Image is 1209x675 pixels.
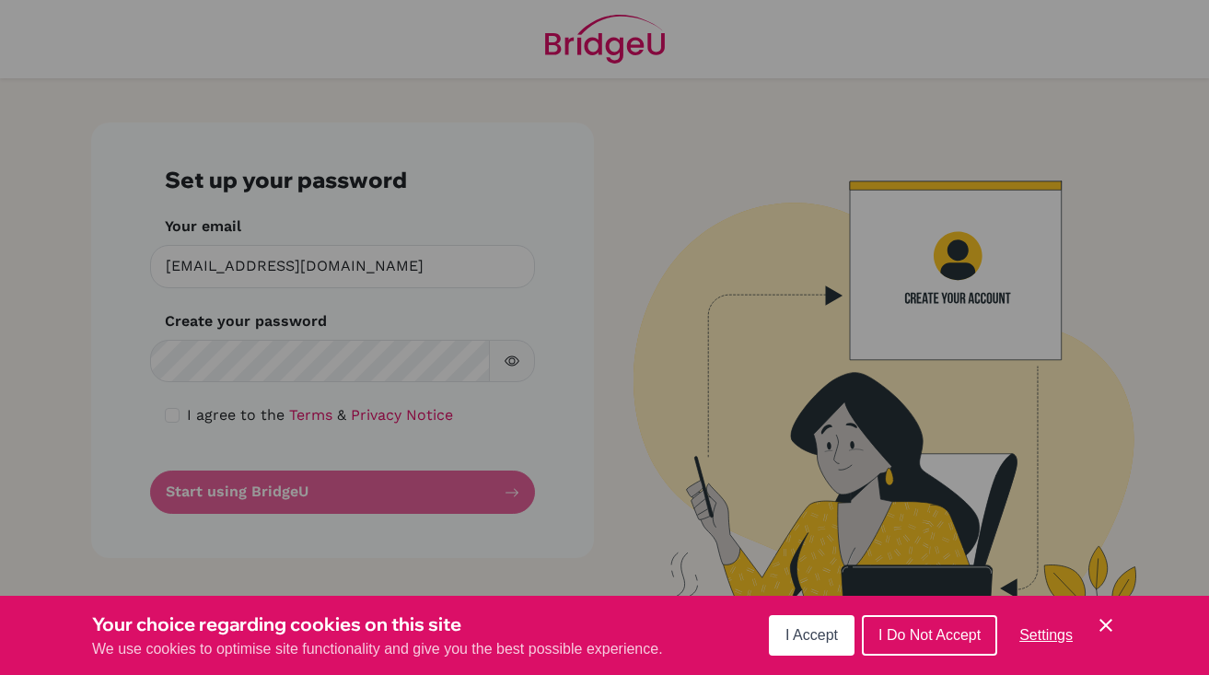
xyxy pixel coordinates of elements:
[92,611,663,638] h3: Your choice regarding cookies on this site
[878,627,981,643] span: I Do Not Accept
[862,615,997,656] button: I Do Not Accept
[1005,617,1087,654] button: Settings
[769,615,854,656] button: I Accept
[1019,627,1073,643] span: Settings
[1095,614,1117,636] button: Save and close
[92,638,663,660] p: We use cookies to optimise site functionality and give you the best possible experience.
[785,627,838,643] span: I Accept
